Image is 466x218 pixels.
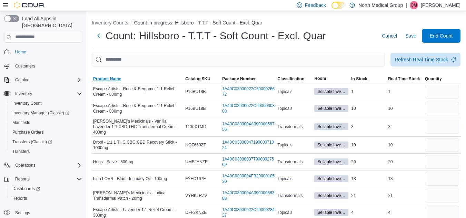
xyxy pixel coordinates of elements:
span: Inventory Count [12,101,42,106]
div: 21 [350,191,387,200]
span: Customers [12,62,82,70]
a: Reports [10,194,30,203]
div: 13 [387,175,424,183]
p: [PERSON_NAME] [421,1,460,9]
button: Refresh Real Time Stock [390,53,460,66]
a: 1A40C03000022C5000030308 [222,103,275,114]
button: Inventory Counts [92,20,128,25]
div: 1 [350,87,387,96]
span: Sellable Inventory [314,209,348,216]
div: 10 [350,104,387,113]
button: Customers [1,61,85,71]
span: Purchase Orders [12,129,44,135]
span: Catalog SKU [185,76,210,82]
button: Operations [1,160,85,170]
span: CM [411,1,417,9]
div: 21 [387,191,424,200]
button: Next [92,29,106,43]
span: In Stock [351,76,367,82]
a: Purchase Orders [10,128,47,136]
a: 1A40C0300003779000027569 [222,156,275,167]
div: Refresh Real Time Stock [395,56,448,63]
div: 4 [350,208,387,217]
button: Catalog [1,75,85,85]
div: 1 [387,87,424,96]
a: Transfers (Classic) [7,137,85,147]
span: Home [15,49,26,55]
span: 1130XTMD [185,124,206,129]
span: Sellable Inventory [317,124,345,130]
span: high LOVR - Blue - Intimacy Oil - 100mg [93,176,167,181]
span: Inventory Manager (Classic) [12,110,69,116]
button: Product Name [92,75,184,83]
span: Purchase Orders [10,128,82,136]
span: Sellable Inventory [317,193,345,199]
span: Sellable Inventory [317,105,345,112]
span: Operations [12,161,82,169]
span: End Count [430,32,453,39]
span: Customers [15,63,35,69]
a: Inventory Count [10,99,44,107]
span: Sellable Inventory [317,89,345,95]
span: Topicals [277,210,292,215]
button: Classification [276,75,313,83]
div: 13 [350,175,387,183]
a: 1A40C03000022C5000028437 [222,207,275,218]
button: Home [1,47,85,57]
a: Inventory Manager (Classic) [10,109,72,117]
span: Dashboards [10,185,82,193]
span: Product Name [93,76,121,82]
span: Reports [15,176,30,182]
span: UMEJANZE [185,159,208,165]
span: Reports [10,194,82,203]
div: 3 [387,123,424,131]
div: 20 [387,158,424,166]
a: 1A40C0300004FB2000010530 [222,173,275,184]
button: Operations [12,161,38,169]
span: HQZ660ZT [185,142,206,148]
span: Sellable Inventory [317,159,345,165]
span: [PERSON_NAME]'s Medicinals - Indica Transdermal Patch - 20mg [93,190,182,201]
button: Cancel [379,29,400,43]
span: Topicals [277,106,292,111]
button: Save [403,29,419,43]
button: Catalog SKU [184,75,221,83]
button: Quantity [424,75,460,83]
a: 1A40C03000022C5000026672 [222,86,275,97]
div: 3 [350,123,387,131]
span: Settings [12,208,82,217]
span: DFF2KNZE [185,210,207,215]
button: Inventory [12,90,35,98]
a: Transfers [10,147,32,156]
a: Inventory Manager (Classic) [7,108,85,118]
button: Inventory Count [7,98,85,108]
div: 4 [387,208,424,217]
input: Dark Mode [331,2,346,9]
span: Load All Apps in [GEOGRAPHIC_DATA] [19,15,82,29]
button: Manifests [7,118,85,127]
a: Customers [12,62,38,70]
button: Reports [12,175,32,183]
span: Reports [12,196,27,201]
span: Classification [277,76,304,82]
span: Save [405,32,416,39]
span: Inventory [12,90,82,98]
div: 20 [350,158,387,166]
button: Reports [1,174,85,184]
a: Transfers (Classic) [10,138,55,146]
span: Room [314,76,326,81]
span: Transfers (Classic) [12,139,52,145]
span: Escape Artists - Rose & Bergamot 1:1 Relief Cream - 800mg [93,86,182,97]
img: Cova [14,2,45,9]
button: Purchase Orders [7,127,85,137]
button: Inventory [1,89,85,98]
a: Home [12,48,29,56]
button: Reports [7,194,85,203]
span: Home [12,48,82,56]
span: Settings [15,210,30,216]
span: Topicals [277,89,292,94]
button: End Count [422,29,460,43]
span: Real Time Stock [388,76,420,82]
span: Quantity [425,76,442,82]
